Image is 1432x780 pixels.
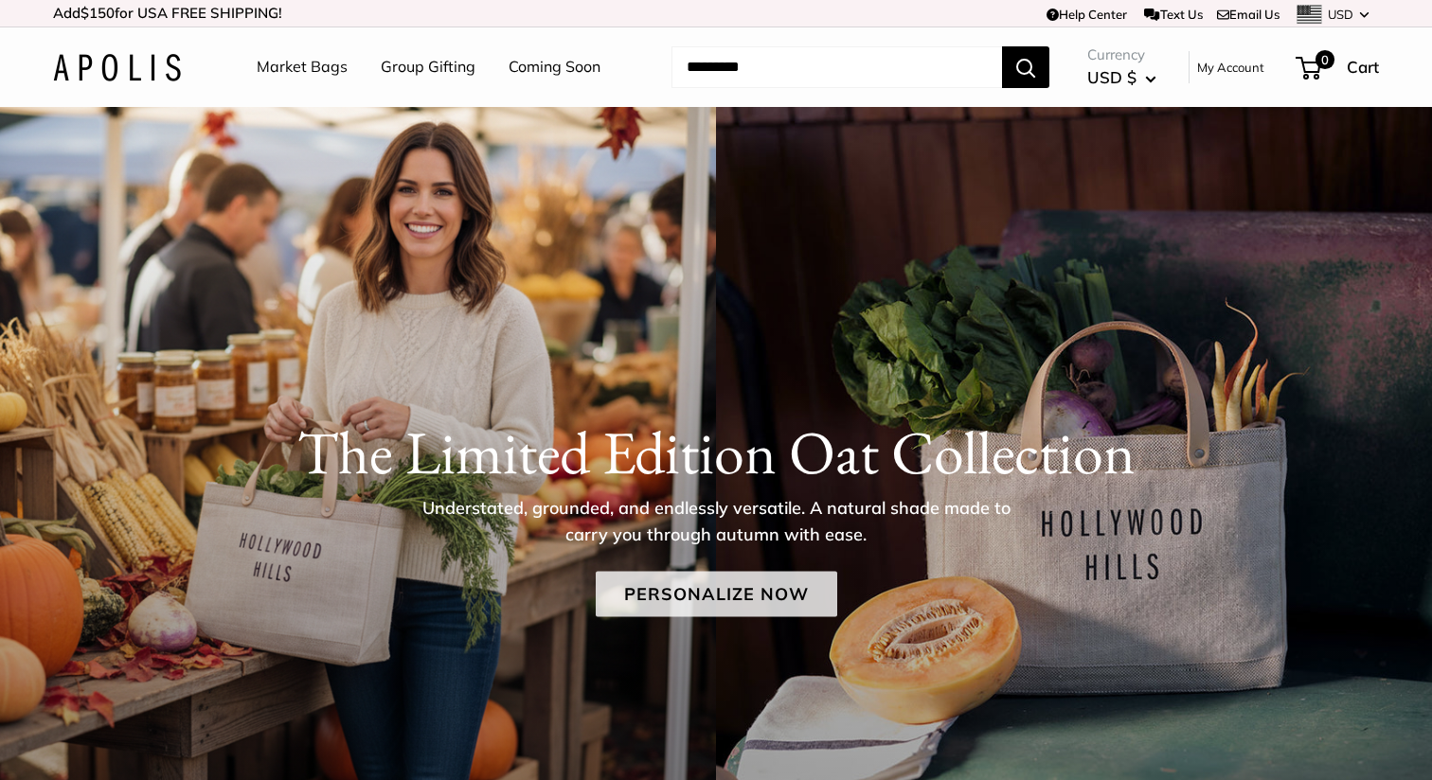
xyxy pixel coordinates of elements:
button: Search [1002,46,1049,88]
span: $150 [81,4,115,22]
button: USD $ [1087,62,1156,93]
p: Understated, grounded, and endlessly versatile. A natural shade made to carry you through autumn ... [408,495,1024,548]
span: USD [1328,7,1353,22]
a: Coming Soon [509,53,600,81]
a: Help Center [1047,7,1127,22]
a: Text Us [1144,7,1202,22]
a: 0 Cart [1298,52,1379,82]
a: Personalize Now [596,572,837,617]
h1: The Limited Edition Oat Collection [53,417,1379,488]
span: Currency [1087,42,1156,68]
a: Email Us [1217,7,1280,22]
span: Cart [1347,57,1379,77]
a: Group Gifting [381,53,475,81]
img: Apolis [53,54,181,81]
span: USD $ [1087,67,1137,87]
span: 0 [1316,50,1334,69]
a: Market Bags [257,53,348,81]
a: My Account [1197,56,1264,79]
input: Search... [671,46,1002,88]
